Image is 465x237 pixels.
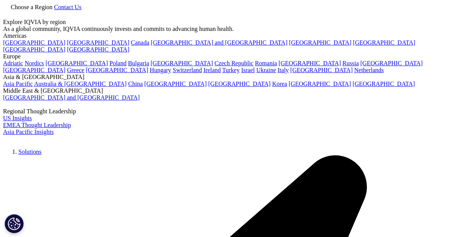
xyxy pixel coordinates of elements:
[3,39,65,46] a: [GEOGRAPHIC_DATA]
[151,60,213,66] a: [GEOGRAPHIC_DATA]
[151,39,287,46] a: [GEOGRAPHIC_DATA] and [GEOGRAPHIC_DATA]
[272,81,287,87] a: Korea
[203,67,221,73] a: Ireland
[255,60,277,66] a: Romania
[360,60,423,66] a: [GEOGRAPHIC_DATA]
[3,53,462,60] div: Europe
[67,46,129,53] a: [GEOGRAPHIC_DATA]
[3,67,65,73] a: [GEOGRAPHIC_DATA]
[353,81,415,87] a: [GEOGRAPHIC_DATA]
[3,81,33,87] a: Asia Pacific
[3,46,65,53] a: [GEOGRAPHIC_DATA]
[5,214,24,233] button: Cookies Settings
[241,67,255,73] a: Israel
[128,81,143,87] a: China
[11,4,52,10] span: Choose a Region
[290,67,353,73] a: [GEOGRAPHIC_DATA]
[208,81,271,87] a: [GEOGRAPHIC_DATA]
[3,74,462,81] div: Asia & [GEOGRAPHIC_DATA]
[289,81,351,87] a: [GEOGRAPHIC_DATA]
[3,122,71,128] a: EMEA Thought Leadership
[3,60,23,66] a: Adriatic
[3,19,462,26] div: Explore IQVIA by region
[3,129,54,135] a: Asia Pacific Insights
[3,94,140,101] a: [GEOGRAPHIC_DATA] and [GEOGRAPHIC_DATA]
[86,67,148,73] a: [GEOGRAPHIC_DATA]
[278,60,341,66] a: [GEOGRAPHIC_DATA]
[173,67,202,73] a: Switzerland
[131,39,149,46] a: Canada
[34,81,127,87] a: Australia & [GEOGRAPHIC_DATA]
[24,60,44,66] a: Nordics
[67,39,129,46] a: [GEOGRAPHIC_DATA]
[289,39,351,46] a: [GEOGRAPHIC_DATA]
[46,60,108,66] a: [GEOGRAPHIC_DATA]
[343,60,359,66] a: Russia
[3,108,462,115] div: Regional Thought Leadership
[256,67,276,73] a: Ukraine
[3,26,462,32] div: As a global community, IQVIA continuously invests and commits to advancing human health.
[353,39,415,46] a: [GEOGRAPHIC_DATA]
[222,67,240,73] a: Turkey
[54,4,81,10] a: Contact Us
[150,67,171,73] a: Hungary
[128,60,149,66] a: Bulgaria
[3,87,462,94] div: Middle East & [GEOGRAPHIC_DATA]
[109,60,126,66] a: Poland
[67,67,84,73] a: Greece
[3,115,32,121] a: US Insights
[144,81,206,87] a: [GEOGRAPHIC_DATA]
[215,60,254,66] a: Czech Republic
[18,148,41,155] a: Solutions
[278,67,289,73] a: Italy
[354,67,384,73] a: Netherlands
[3,32,462,39] div: Americas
